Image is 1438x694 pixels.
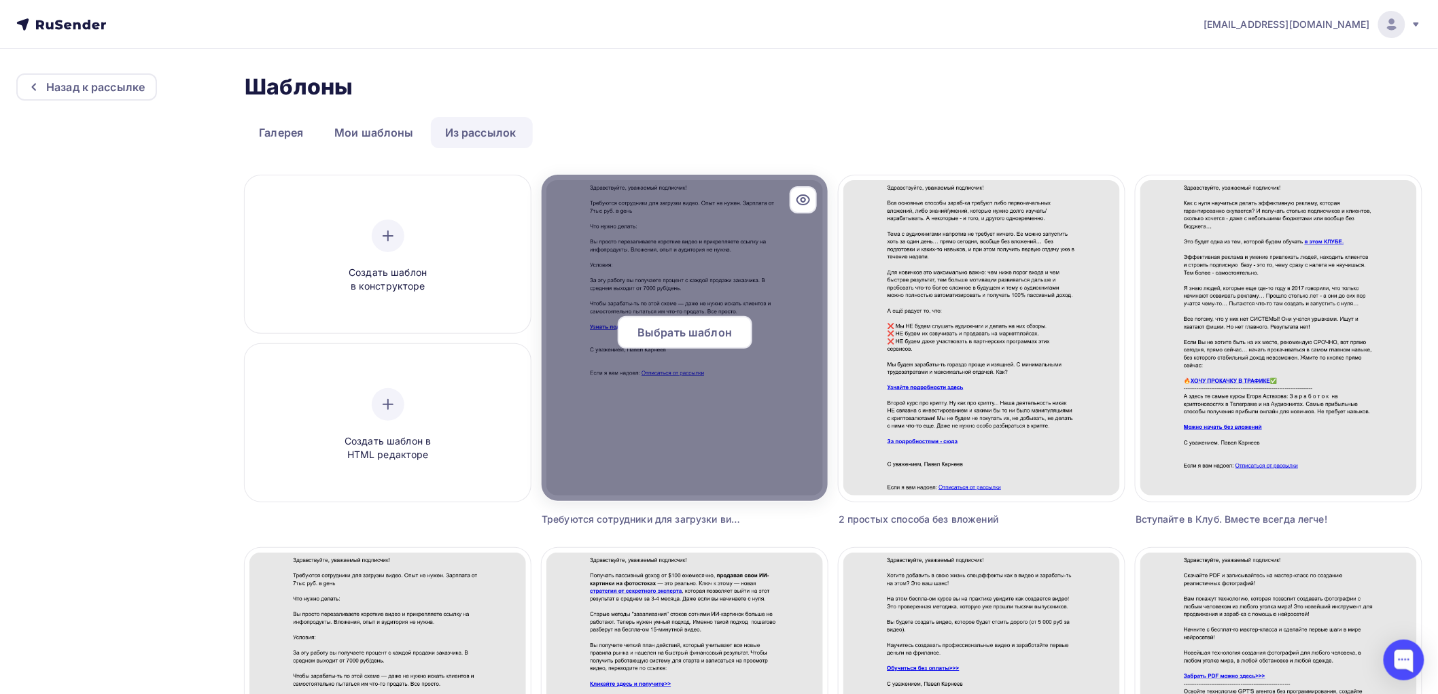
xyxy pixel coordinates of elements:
span: Создать шаблон в конструкторе [323,266,453,294]
div: Вступайте в Клуб. Вместе всегда легче! [1136,513,1339,526]
h2: Шаблоны [245,73,353,101]
span: Создать шаблон в HTML редакторе [323,434,453,462]
div: Назад к рассылке [46,79,145,95]
a: Из рассылок [431,117,531,148]
span: Выбрать шаблон [637,324,732,341]
div: 2 простых способа без вложений [839,513,1042,526]
a: [EMAIL_ADDRESS][DOMAIN_NAME] [1204,11,1422,38]
div: Требуются сотрудники для загрузки видео. Опыт не нужен [542,513,746,526]
a: Галерея [245,117,317,148]
a: Мои шаблоны [320,117,428,148]
span: [EMAIL_ADDRESS][DOMAIN_NAME] [1204,18,1370,31]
